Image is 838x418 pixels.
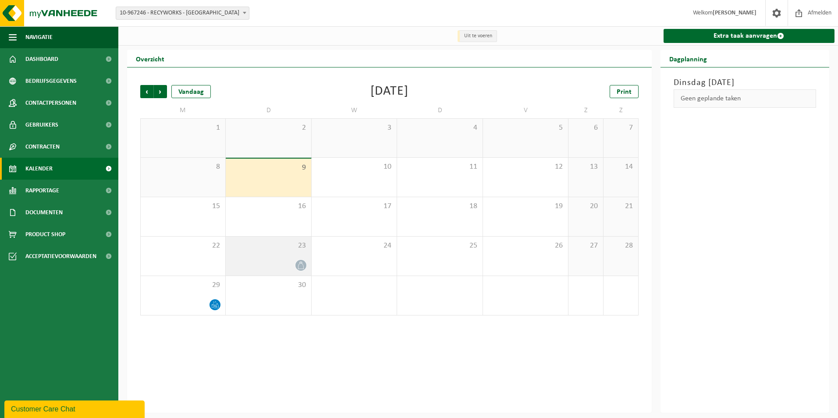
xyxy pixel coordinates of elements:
span: Vorige [140,85,153,98]
td: D [397,103,483,118]
span: 1 [145,123,221,133]
span: Acceptatievoorwaarden [25,245,96,267]
span: 10-967246 - RECYWORKS - OOSTNIEUWKERKE [116,7,249,19]
span: 5 [487,123,564,133]
span: 26 [487,241,564,251]
span: 16 [230,202,306,211]
span: Gebruikers [25,114,58,136]
span: 22 [145,241,221,251]
td: D [226,103,311,118]
span: 10-967246 - RECYWORKS - OOSTNIEUWKERKE [116,7,249,20]
span: Bedrijfsgegevens [25,70,77,92]
td: V [483,103,568,118]
span: 8 [145,162,221,172]
span: 15 [145,202,221,211]
td: Z [568,103,604,118]
span: 11 [401,162,478,172]
span: Product Shop [25,223,65,245]
h3: Dinsdag [DATE] [674,76,817,89]
span: 4 [401,123,478,133]
span: 14 [608,162,634,172]
div: [DATE] [370,85,408,98]
td: W [312,103,397,118]
span: 13 [573,162,599,172]
iframe: chat widget [4,399,146,418]
span: Rapportage [25,180,59,202]
h2: Overzicht [127,50,173,67]
div: Vandaag [171,85,211,98]
span: 23 [230,241,306,251]
span: Contracten [25,136,60,158]
strong: [PERSON_NAME] [713,10,756,16]
a: Extra taak aanvragen [664,29,835,43]
span: 6 [573,123,599,133]
span: 9 [230,163,306,173]
td: Z [604,103,639,118]
span: 27 [573,241,599,251]
span: Documenten [25,202,63,223]
span: 18 [401,202,478,211]
span: 25 [401,241,478,251]
span: 12 [487,162,564,172]
h2: Dagplanning [660,50,716,67]
span: Navigatie [25,26,53,48]
span: 20 [573,202,599,211]
span: 10 [316,162,392,172]
span: 19 [487,202,564,211]
span: Volgende [154,85,167,98]
span: Contactpersonen [25,92,76,114]
span: 17 [316,202,392,211]
a: Print [610,85,639,98]
span: 21 [608,202,634,211]
td: M [140,103,226,118]
span: 3 [316,123,392,133]
span: Kalender [25,158,53,180]
span: Print [617,89,632,96]
span: 30 [230,280,306,290]
span: 28 [608,241,634,251]
span: Dashboard [25,48,58,70]
span: 2 [230,123,306,133]
span: 7 [608,123,634,133]
div: Geen geplande taken [674,89,817,108]
li: Uit te voeren [458,30,497,42]
span: 29 [145,280,221,290]
span: 24 [316,241,392,251]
